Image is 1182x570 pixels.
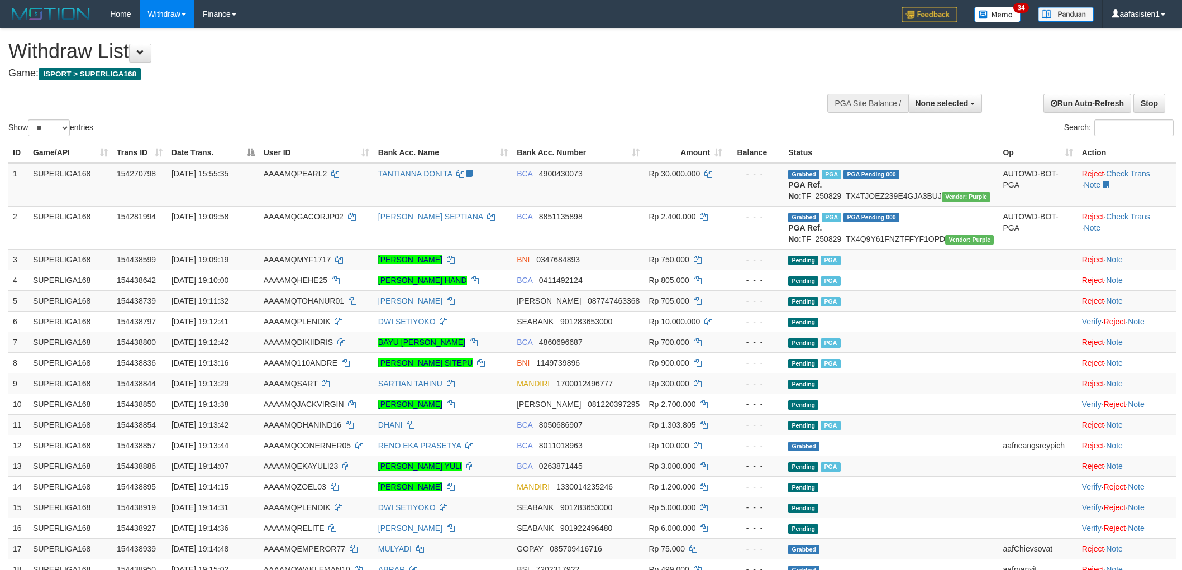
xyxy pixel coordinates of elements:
a: Reject [1082,420,1104,429]
span: Copy 0411492124 to clipboard [539,276,583,285]
span: [DATE] 19:11:32 [171,296,228,305]
a: Reject [1082,462,1104,471]
td: · · [1078,206,1176,249]
td: 3 [8,249,28,270]
span: Rp 300.000 [649,379,689,388]
span: [DATE] 15:55:35 [171,169,228,178]
span: Copy 087747463368 to clipboard [588,296,640,305]
span: Pending [788,524,818,534]
span: Copy 1330014235246 to clipboard [556,482,613,491]
td: 17 [8,538,28,559]
span: Marked by aafsoumeymey [821,421,840,430]
td: 10 [8,394,28,414]
span: Rp 750.000 [649,255,689,264]
a: Reject [1082,379,1104,388]
span: 154281994 [117,212,156,221]
span: Pending [788,276,818,286]
a: [PERSON_NAME] [378,400,442,409]
span: AAAAMQPLENDIK [264,503,331,512]
span: AAAAMQHEHE25 [264,276,327,285]
span: BCA [517,212,532,221]
a: Note [1106,358,1123,367]
b: PGA Ref. No: [788,180,822,200]
span: MANDIRI [517,482,550,491]
div: - - - [731,357,779,368]
div: - - - [731,502,779,513]
span: 154438844 [117,379,156,388]
span: Copy 8851135898 to clipboard [539,212,583,221]
div: - - - [731,316,779,327]
span: MANDIRI [517,379,550,388]
td: SUPERLIGA168 [28,456,112,476]
span: Rp 75.000 [649,544,685,553]
span: Marked by aafsoumeymey [821,359,840,368]
span: PGA Pending [843,170,899,179]
a: Reject [1104,317,1126,326]
div: PGA Site Balance / [827,94,908,113]
td: · [1078,456,1176,476]
span: Copy 081220397295 to clipboard [588,400,640,409]
td: 2 [8,206,28,249]
td: SUPERLIGA168 [28,332,112,352]
span: Marked by aafsoumeymey [821,462,840,472]
span: Copy 4860696687 to clipboard [539,338,583,347]
td: SUPERLIGA168 [28,435,112,456]
span: 154438857 [117,441,156,450]
input: Search: [1094,119,1174,136]
td: · · [1078,311,1176,332]
span: BCA [517,169,532,178]
span: GOPAY [517,544,543,553]
a: Note [1106,544,1123,553]
span: Copy 4900430073 to clipboard [539,169,583,178]
td: · · [1078,476,1176,497]
span: Vendor URL: https://trx4.1velocity.biz [945,235,994,245]
a: Note [1084,223,1101,232]
span: [DATE] 19:14:15 [171,482,228,491]
td: · [1078,249,1176,270]
span: Pending [788,318,818,327]
a: Reject [1082,255,1104,264]
span: Pending [788,462,818,472]
a: Note [1128,482,1145,491]
a: Verify [1082,482,1102,491]
span: 154438919 [117,503,156,512]
span: Copy 0263871445 to clipboard [539,462,583,471]
select: Showentries [28,119,70,136]
a: [PERSON_NAME] [378,255,442,264]
span: 154438854 [117,420,156,429]
td: 4 [8,270,28,290]
span: 154438642 [117,276,156,285]
span: AAAAMQDHANIND16 [264,420,341,429]
span: Marked by aafounsreynich [821,297,840,306]
span: Rp 2.700.000 [649,400,695,409]
a: Note [1106,420,1123,429]
th: Trans ID: activate to sort column ascending [112,142,167,163]
b: PGA Ref. No: [788,223,822,243]
span: BCA [517,338,532,347]
a: [PERSON_NAME] SITEPU [378,358,473,367]
span: [DATE] 19:14:07 [171,462,228,471]
a: Note [1106,379,1123,388]
span: Copy 901283653000 to clipboard [560,503,612,512]
span: Rp 100.000 [649,441,689,450]
div: - - - [731,481,779,492]
th: Bank Acc. Number: activate to sort column ascending [512,142,644,163]
th: Game/API: activate to sort column ascending [28,142,112,163]
span: 154438927 [117,524,156,533]
span: BNI [517,358,530,367]
span: Marked by aafsoycanthlai [821,256,840,265]
span: Rp 1.303.805 [649,420,695,429]
span: Rp 6.000.000 [649,524,695,533]
span: AAAAMQEKAYULI23 [264,462,339,471]
span: Copy 0347684893 to clipboard [536,255,580,264]
td: SUPERLIGA168 [28,538,112,559]
td: 12 [8,435,28,456]
a: Note [1128,317,1145,326]
td: TF_250829_TX4Q9Y61FNZTFFYF1OPD [784,206,998,249]
td: · [1078,373,1176,394]
span: Marked by aafsoumeymey [821,338,840,348]
span: Rp 900.000 [649,358,689,367]
span: [DATE] 19:10:00 [171,276,228,285]
td: 7 [8,332,28,352]
a: Reject [1082,441,1104,450]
